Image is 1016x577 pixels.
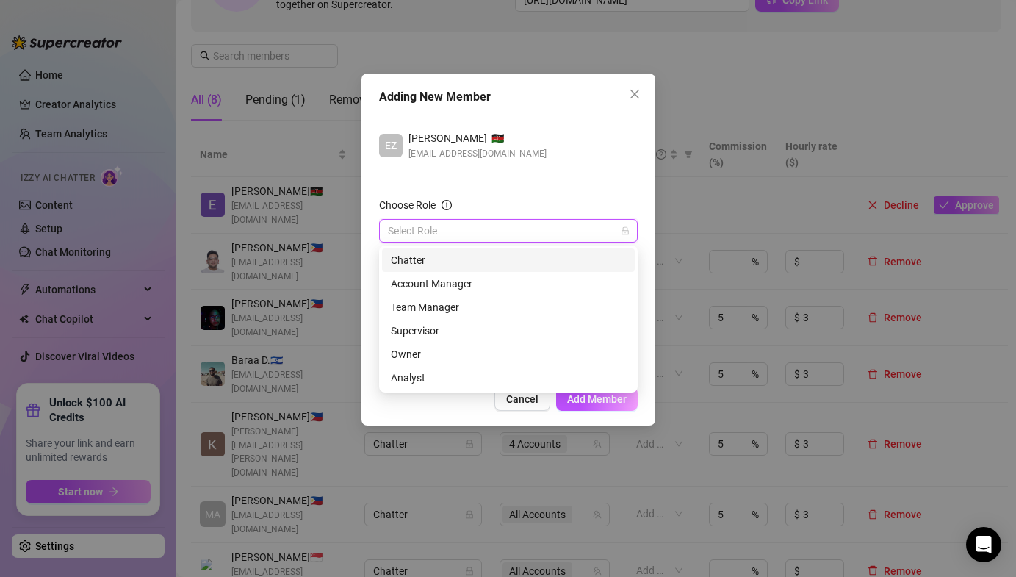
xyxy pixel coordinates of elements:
[382,343,635,366] div: Owner
[629,88,641,100] span: close
[408,130,547,146] div: 🇰🇪
[966,527,1001,562] div: Open Intercom Messenger
[391,370,626,386] div: Analyst
[382,319,635,343] div: Supervisor
[506,393,538,405] span: Cancel
[382,295,635,319] div: Team Manager
[621,226,630,235] span: lock
[391,276,626,292] div: Account Manager
[494,387,550,411] button: Cancel
[385,137,397,154] span: EZ
[408,146,547,161] span: [EMAIL_ADDRESS][DOMAIN_NAME]
[379,88,638,106] div: Adding New Member
[567,393,627,405] span: Add Member
[379,197,436,213] div: Choose Role
[556,387,638,411] button: Add Member
[391,346,626,362] div: Owner
[382,366,635,390] div: Analyst
[623,82,646,106] button: Close
[391,252,626,268] div: Chatter
[408,130,487,146] span: [PERSON_NAME]
[391,299,626,315] div: Team Manager
[391,323,626,339] div: Supervisor
[382,248,635,272] div: Chatter
[623,88,646,100] span: Close
[382,272,635,295] div: Account Manager
[442,200,452,210] span: info-circle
